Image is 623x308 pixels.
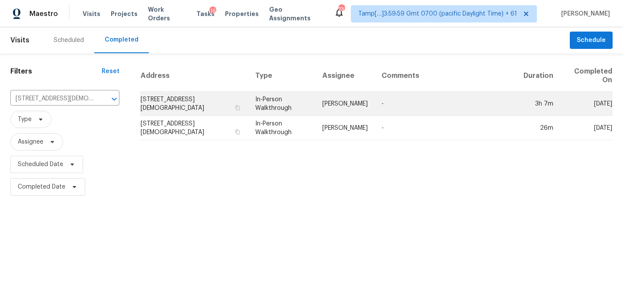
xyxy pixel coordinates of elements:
[375,60,517,92] th: Comments
[577,35,606,46] span: Schedule
[10,67,102,76] h1: Filters
[105,35,138,44] div: Completed
[517,92,560,116] td: 3h 7m
[108,93,120,105] button: Open
[148,5,186,22] span: Work Orders
[358,10,517,18] span: Tamp[…]3:59:59 Gmt 0700 (pacific Daylight Time) + 61
[517,60,560,92] th: Duration
[375,116,517,140] td: -
[140,92,248,116] td: [STREET_ADDRESS][DEMOGRAPHIC_DATA]
[248,92,316,116] td: In-Person Walkthrough
[111,10,138,18] span: Projects
[560,116,613,140] td: [DATE]
[54,36,84,45] div: Scheduled
[248,116,316,140] td: In-Person Walkthrough
[29,10,58,18] span: Maestro
[269,5,324,22] span: Geo Assignments
[315,116,375,140] td: [PERSON_NAME]
[560,60,613,92] th: Completed On
[209,6,216,15] div: 16
[18,115,32,124] span: Type
[18,138,43,146] span: Assignee
[570,32,613,49] button: Schedule
[18,183,65,191] span: Completed Date
[83,10,100,18] span: Visits
[10,92,95,106] input: Search for an address...
[225,10,259,18] span: Properties
[140,60,248,92] th: Address
[315,60,375,92] th: Assignee
[558,10,610,18] span: [PERSON_NAME]
[375,92,517,116] td: -
[517,116,560,140] td: 26m
[338,5,344,14] div: 731
[18,160,63,169] span: Scheduled Date
[196,11,215,17] span: Tasks
[234,128,241,136] button: Copy Address
[234,104,241,112] button: Copy Address
[140,116,248,140] td: [STREET_ADDRESS][DEMOGRAPHIC_DATA]
[315,92,375,116] td: [PERSON_NAME]
[10,31,29,50] span: Visits
[102,67,119,76] div: Reset
[560,92,613,116] td: [DATE]
[248,60,316,92] th: Type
